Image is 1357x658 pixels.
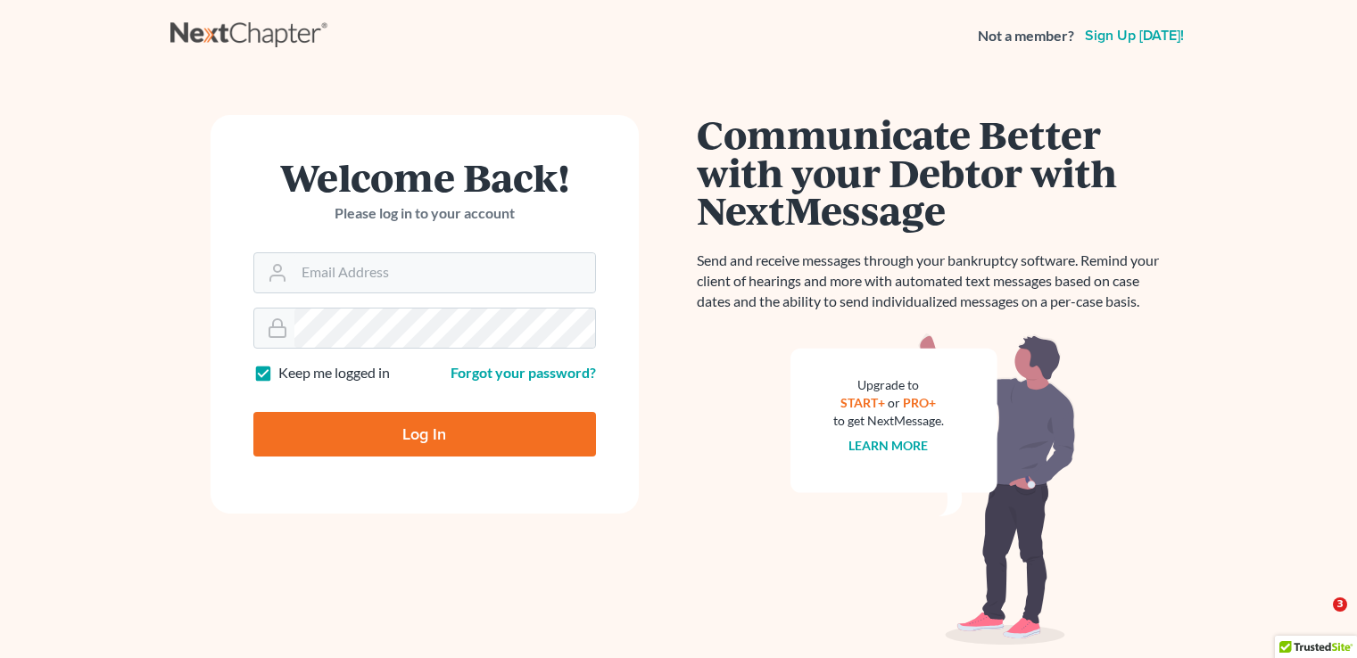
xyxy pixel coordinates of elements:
[697,251,1170,312] p: Send and receive messages through your bankruptcy software. Remind your client of hearings and mo...
[253,158,596,196] h1: Welcome Back!
[840,395,885,410] a: START+
[1081,29,1187,43] a: Sign up [DATE]!
[790,333,1076,646] img: nextmessage_bg-59042aed3d76b12b5cd301f8e5b87938c9018125f34e5fa2b7a6b67550977c72.svg
[451,364,596,381] a: Forgot your password?
[253,412,596,456] input: Log In
[978,26,1074,46] strong: Not a member?
[278,363,390,383] label: Keep me logged in
[833,376,944,394] div: Upgrade to
[833,412,944,430] div: to get NextMessage.
[1333,597,1347,612] span: 3
[903,395,936,410] a: PRO+
[888,395,900,410] span: or
[697,115,1170,229] h1: Communicate Better with your Debtor with NextMessage
[848,438,928,453] a: Learn more
[1296,597,1339,640] iframe: Intercom live chat
[253,203,596,224] p: Please log in to your account
[294,253,595,292] input: Email Address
